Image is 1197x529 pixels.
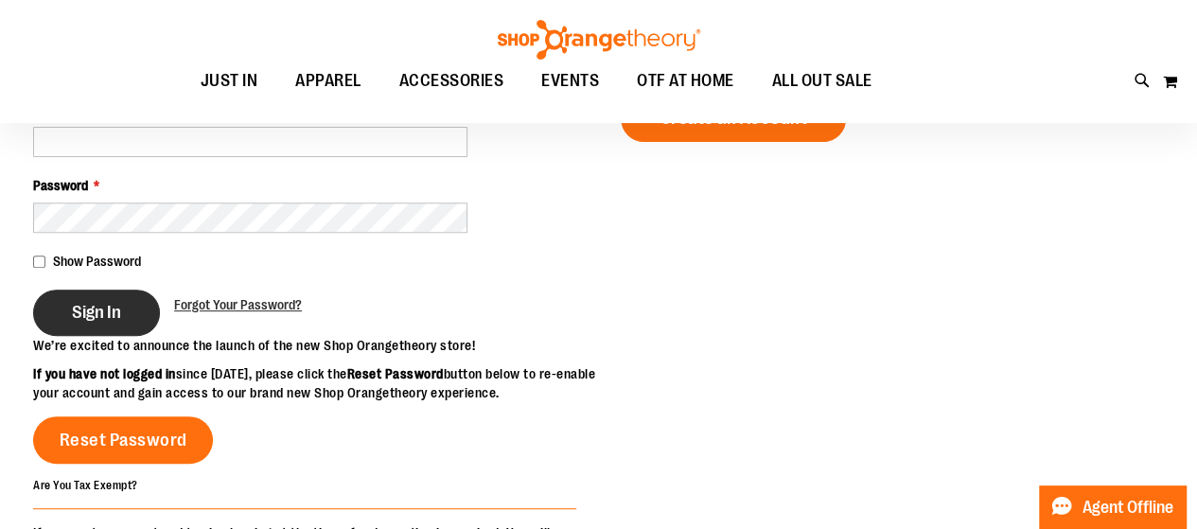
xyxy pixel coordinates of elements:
p: We’re excited to announce the launch of the new Shop Orangetheory store! [33,336,599,355]
img: Shop Orangetheory [495,20,703,60]
button: Sign In [33,290,160,336]
strong: Are You Tax Exempt? [33,479,138,492]
span: Forgot Your Password? [174,297,302,312]
span: Password [33,178,88,193]
button: Agent Offline [1039,485,1186,529]
span: Show Password [53,254,141,269]
span: JUST IN [201,60,258,102]
span: Reset Password [60,430,187,450]
span: Agent Offline [1083,499,1173,517]
span: EVENTS [541,60,599,102]
span: ALL OUT SALE [772,60,872,102]
a: Reset Password [33,416,213,464]
span: Sign In [72,302,121,323]
a: Forgot Your Password? [174,295,302,314]
span: OTF AT HOME [637,60,734,102]
p: since [DATE], please click the button below to re-enable your account and gain access to our bran... [33,364,599,402]
span: APPAREL [295,60,361,102]
strong: If you have not logged in [33,366,176,381]
strong: Reset Password [347,366,444,381]
span: ACCESSORIES [399,60,504,102]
